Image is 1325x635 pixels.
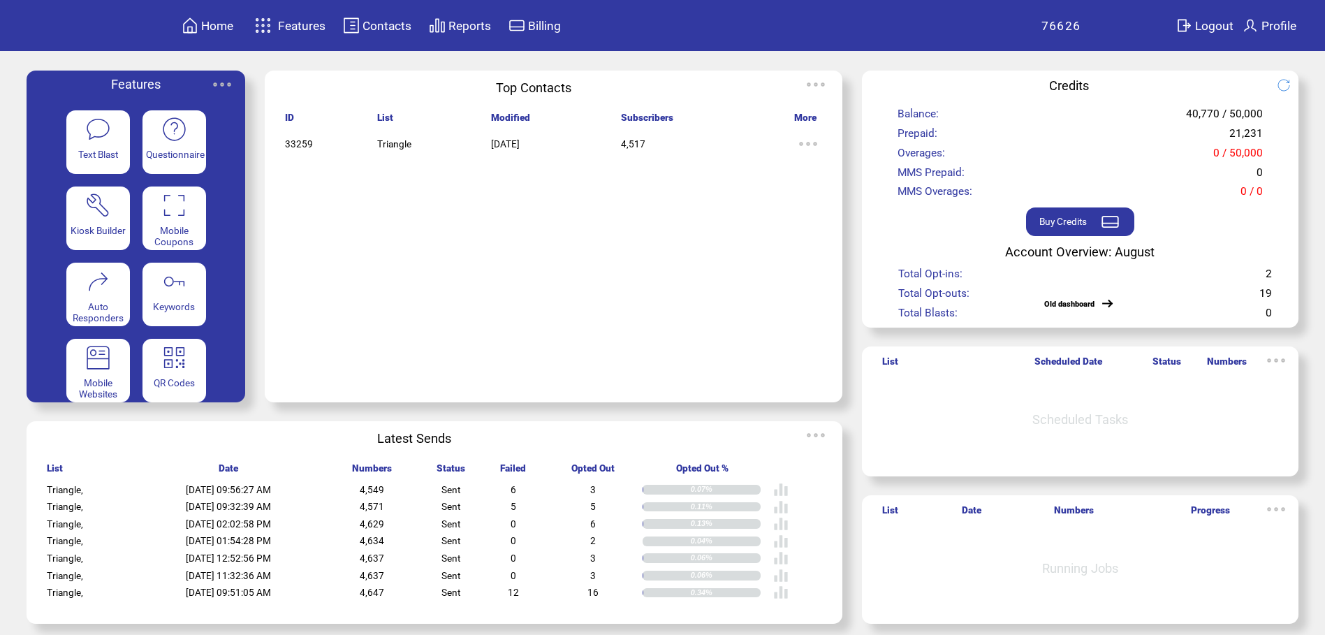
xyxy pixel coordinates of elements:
span: Opted Out [571,462,615,481]
span: Buy Credits [1039,216,1087,227]
img: tool%201.svg [85,192,111,218]
a: Logout [1173,15,1240,36]
span: QR Codes [154,377,195,388]
span: Triangle [377,138,411,149]
span: [DATE] 09:51:05 AM [186,587,271,598]
img: text-blast.svg [85,116,111,142]
div: 0.34% [691,588,761,598]
span: 0 [1266,307,1272,326]
span: Account Overview: August [1005,244,1155,259]
img: chart.svg [429,17,446,34]
img: mobile-websites.svg [85,344,111,370]
span: Credits [1049,78,1089,93]
span: 4,637 [360,553,384,564]
span: [DATE] [491,138,520,149]
span: Profile [1261,19,1296,33]
span: 5 [511,501,516,512]
a: Reports [427,15,493,36]
span: Triangle, [47,484,83,495]
span: Scheduled Date [1034,356,1102,374]
span: 4,571 [360,501,384,512]
img: ellypsis.svg [1262,495,1290,523]
span: Keywords [153,301,195,312]
a: Profile [1240,15,1298,36]
span: 3 [590,484,596,495]
span: Triangle, [47,518,83,530]
span: Latest Sends [377,431,451,446]
span: Features [111,77,161,92]
span: Triangle, [47,553,83,564]
span: Scheduled Tasks [1032,412,1128,427]
img: ellypsis.svg [802,71,830,98]
span: Running Jobs [1042,561,1118,576]
span: 4,647 [360,587,384,598]
img: qr.svg [161,344,187,370]
span: Numbers [1054,504,1094,523]
img: ellypsis.svg [802,421,830,449]
span: 2 [1266,268,1272,287]
a: Auto Responders [66,263,130,326]
a: Mobile Websites [66,339,130,402]
span: Triangle, [47,587,83,598]
a: Buy Credits [898,207,1263,236]
span: Kiosk Builder [71,225,126,236]
div: 0.06% [691,571,761,581]
a: Text Blast [66,110,130,174]
span: 6 [590,518,596,530]
span: Sent [441,587,460,598]
span: Balance: [898,108,939,127]
span: 2 [590,535,596,546]
span: Top Contacts [496,80,571,95]
span: Logout [1195,19,1234,33]
a: Home [180,15,235,36]
span: List [377,112,393,130]
span: Prepaid: [898,127,937,147]
span: ID [285,112,294,130]
span: More [794,112,817,130]
span: 5 [590,501,596,512]
div: 0.04% [691,537,761,546]
span: 0 [1257,166,1263,186]
a: Old dashboard [1044,300,1095,309]
span: 0 [511,570,516,581]
span: 76626 [1041,19,1081,33]
img: creidtcard.svg [508,17,525,34]
span: 12 [508,587,519,598]
span: Date [219,462,238,481]
div: 0.07% [691,485,761,495]
span: [DATE] 09:32:39 AM [186,501,271,512]
span: Subscribers [621,112,673,130]
span: Total Opt-outs: [898,287,969,307]
span: 4,637 [360,570,384,581]
span: Date [962,504,981,523]
img: keywords.svg [161,268,187,294]
span: [DATE] 12:52:56 PM [186,553,271,564]
img: questionnaire.svg [161,116,187,142]
span: [DATE] 09:56:27 AM [186,484,271,495]
span: Contacts [363,19,411,33]
img: home.svg [182,17,198,34]
img: poll%20-%20white.svg [773,550,789,566]
span: 21,231 [1229,127,1263,147]
a: Questionnaire [142,110,206,174]
span: Auto Responders [73,301,124,323]
span: [DATE] 02:02:58 PM [186,518,271,530]
img: features.svg [251,14,275,37]
span: Sent [441,553,460,564]
span: Triangle, [47,535,83,546]
span: 40,770 / 50,000 [1186,108,1263,127]
span: Text Blast [78,149,118,160]
span: 0 [511,518,516,530]
span: Status [1152,356,1181,374]
span: 0 / 0 [1240,185,1263,205]
img: ellypsis.svg [1262,346,1290,374]
span: Total Opt-ins: [898,268,962,287]
span: Sent [441,484,460,495]
span: 16 [587,587,599,598]
img: profile.svg [1242,17,1259,34]
img: poll%20-%20white.svg [773,534,789,549]
a: QR Codes [142,339,206,402]
span: Questionnaire [146,149,205,160]
span: 33259 [285,138,313,149]
span: 0 [511,535,516,546]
